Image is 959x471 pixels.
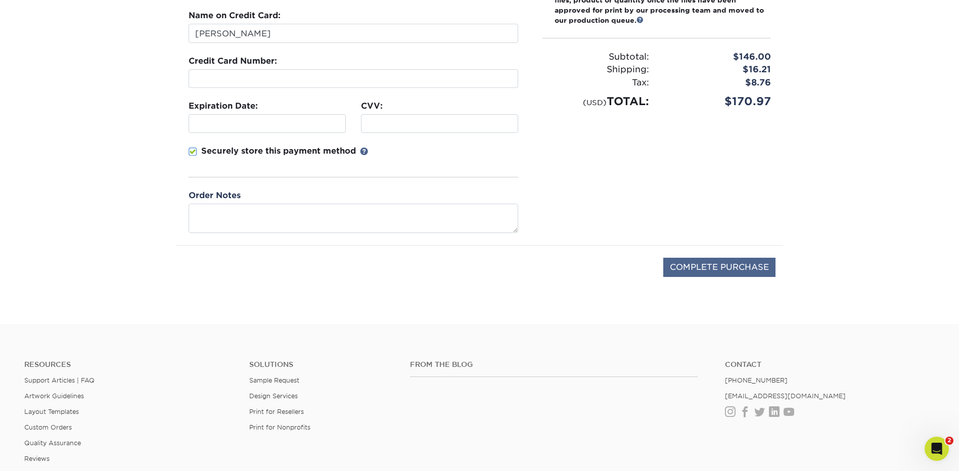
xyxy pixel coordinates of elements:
label: Order Notes [189,190,241,202]
a: Contact [725,360,935,369]
h4: Solutions [249,360,395,369]
a: Print for Resellers [249,408,304,415]
iframe: Intercom live chat [925,437,949,461]
div: $170.97 [657,93,779,110]
div: TOTAL: [535,93,657,110]
a: [PHONE_NUMBER] [725,376,788,384]
div: Subtotal: [535,51,657,64]
div: Tax: [535,76,657,89]
a: Print for Nonprofits [249,423,310,431]
div: $16.21 [657,63,779,76]
a: Custom Orders [24,423,72,431]
a: Design Services [249,392,298,400]
iframe: Secure expiration date input frame [193,119,341,128]
h4: From the Blog [410,360,698,369]
img: DigiCert Secured Site Seal [184,258,235,288]
div: $146.00 [657,51,779,64]
input: First & Last Name [189,24,518,43]
a: Support Articles | FAQ [24,376,95,384]
iframe: Secure CVC input frame [366,119,514,128]
span: 2 [945,437,953,445]
h4: Resources [24,360,234,369]
a: Artwork Guidelines [24,392,84,400]
p: Securely store this payment method [201,145,356,157]
label: Credit Card Number: [189,55,277,67]
a: Sample Request [249,376,299,384]
input: COMPLETE PURCHASE [663,258,775,277]
small: (USD) [583,98,607,107]
label: Expiration Date: [189,100,258,112]
div: Shipping: [535,63,657,76]
iframe: Secure card number input frame [193,74,514,83]
label: Name on Credit Card: [189,10,281,22]
a: Layout Templates [24,408,79,415]
label: CVV: [361,100,383,112]
a: [EMAIL_ADDRESS][DOMAIN_NAME] [725,392,846,400]
div: $8.76 [657,76,779,89]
